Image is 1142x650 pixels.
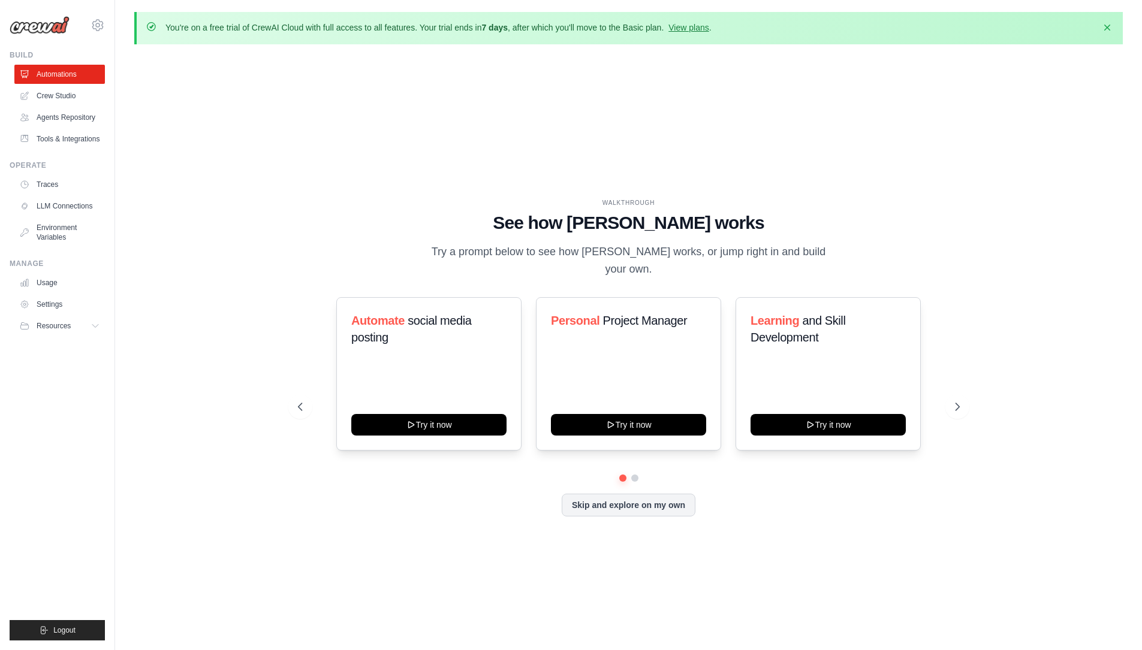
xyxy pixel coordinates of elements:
p: Try a prompt below to see how [PERSON_NAME] works, or jump right in and build your own. [427,243,830,279]
button: Try it now [751,414,906,436]
button: Resources [14,316,105,335]
a: Agents Repository [14,108,105,127]
div: Build [10,50,105,60]
a: Environment Variables [14,218,105,247]
a: Traces [14,175,105,194]
span: Learning [751,314,799,327]
a: Settings [14,295,105,314]
button: Skip and explore on my own [562,494,695,516]
button: Try it now [351,414,507,436]
a: Crew Studio [14,86,105,105]
div: Manage [10,259,105,268]
h1: See how [PERSON_NAME] works [298,212,960,234]
a: Tools & Integrations [14,129,105,149]
button: Logout [10,620,105,640]
img: Logo [10,16,70,34]
iframe: Chat Widget [1082,592,1142,650]
div: Operate [10,161,105,170]
span: Resources [37,321,71,331]
p: You're on a free trial of CrewAI Cloud with full access to all features. Your trial ends in , aft... [165,22,712,34]
span: Logout [53,625,76,635]
span: Project Manager [602,314,687,327]
a: Usage [14,273,105,292]
span: social media posting [351,314,472,344]
strong: 7 days [481,23,508,32]
a: Automations [14,65,105,84]
a: LLM Connections [14,196,105,216]
div: WALKTHROUGH [298,198,960,207]
span: Automate [351,314,405,327]
a: View plans [668,23,709,32]
span: Personal [551,314,599,327]
button: Try it now [551,414,706,436]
